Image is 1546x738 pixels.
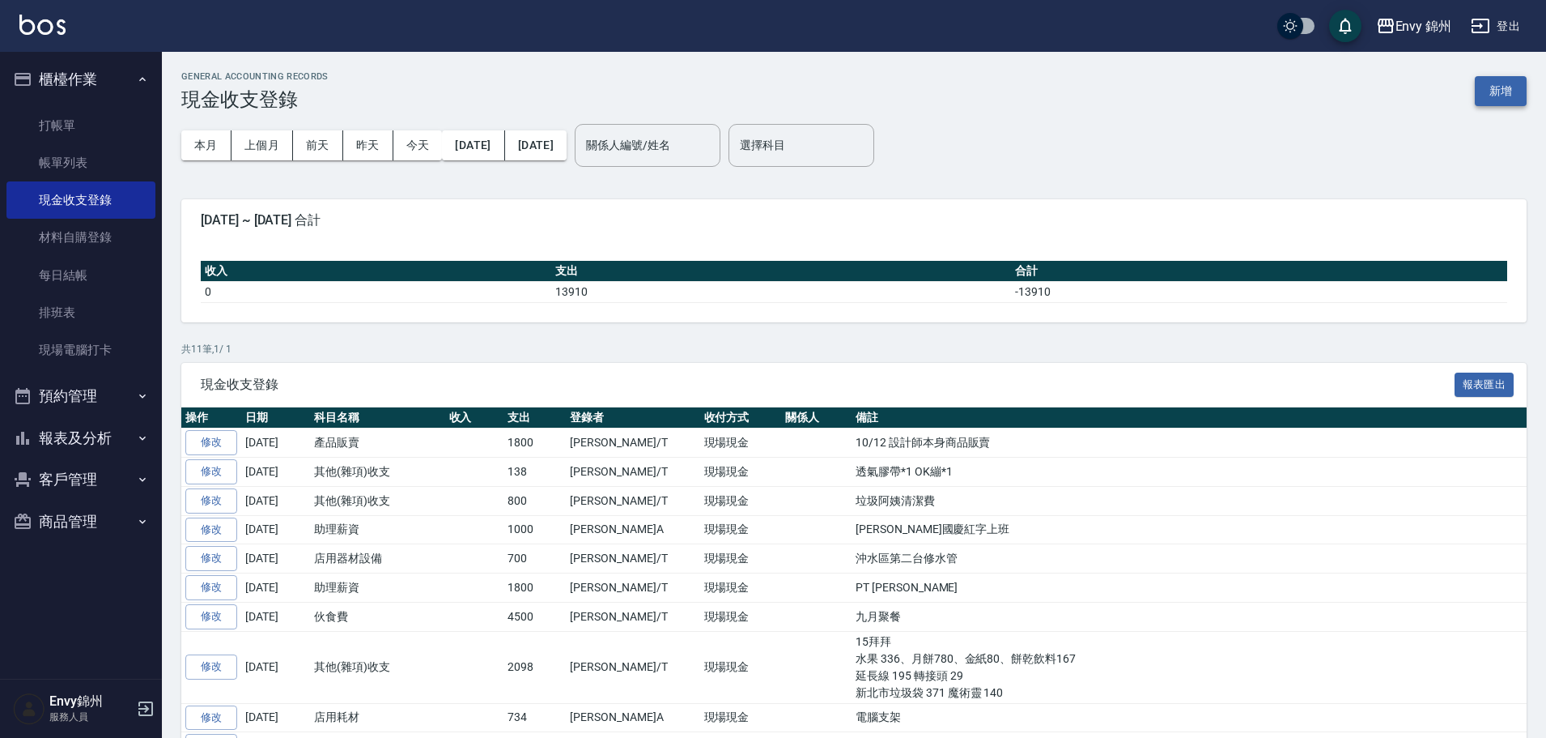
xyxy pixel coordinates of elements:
th: 收入 [445,407,504,429]
button: 上個月 [231,130,293,160]
td: [DATE] [241,703,310,732]
td: [PERSON_NAME]/T [566,544,699,574]
td: 其他(雜項)收支 [310,458,445,487]
a: 現場電腦打卡 [6,331,155,369]
td: [DATE] [241,631,310,703]
th: 操作 [181,407,241,429]
span: [DATE] ~ [DATE] 合計 [201,212,1507,228]
td: 九月聚餐 [852,602,1527,631]
a: 修改 [185,604,237,629]
td: 現場現金 [700,602,782,631]
td: [DATE] [241,515,310,544]
a: 材料自購登錄 [6,219,155,256]
img: Person [13,693,45,725]
td: [DATE] [241,429,310,458]
td: 10/12 設計師本身商品販賣 [852,429,1527,458]
td: 現場現金 [700,703,782,732]
td: 伙食費 [310,602,445,631]
button: 登出 [1464,11,1527,41]
td: 138 [503,458,566,487]
a: 修改 [185,706,237,731]
button: 本月 [181,130,231,160]
td: 1000 [503,515,566,544]
a: 新增 [1475,83,1527,98]
td: [DATE] [241,486,310,515]
td: 其他(雜項)收支 [310,631,445,703]
th: 備註 [852,407,1527,429]
a: 現金收支登錄 [6,181,155,219]
td: [PERSON_NAME]/T [566,458,699,487]
td: 現場現金 [700,458,782,487]
button: 商品管理 [6,501,155,543]
td: [PERSON_NAME]/T [566,429,699,458]
td: 產品販賣 [310,429,445,458]
td: 734 [503,703,566,732]
a: 修改 [185,459,237,484]
td: [PERSON_NAME]國慶紅字上班 [852,515,1527,544]
button: 客戶管理 [6,459,155,501]
th: 關係人 [781,407,852,429]
a: 修改 [185,546,237,571]
div: Envy 錦州 [1395,16,1452,36]
button: 昨天 [343,130,393,160]
p: 服務人員 [49,710,132,724]
a: 打帳單 [6,107,155,144]
td: 800 [503,486,566,515]
td: 垃圾阿姨清潔費 [852,486,1527,515]
span: 現金收支登錄 [201,377,1455,393]
button: 今天 [393,130,443,160]
a: 修改 [185,575,237,600]
td: 店用器材設備 [310,544,445,574]
td: [DATE] [241,458,310,487]
img: Logo [19,15,66,35]
h5: Envy錦州 [49,693,132,710]
th: 收付方式 [700,407,782,429]
button: 報表匯出 [1455,373,1514,398]
td: [PERSON_NAME]A [566,515,699,544]
td: 2098 [503,631,566,703]
button: Envy 錦州 [1370,10,1459,43]
td: [PERSON_NAME]/T [566,486,699,515]
td: 電腦支架 [852,703,1527,732]
td: 現場現金 [700,574,782,603]
td: -13910 [1011,281,1507,302]
h3: 現金收支登錄 [181,88,329,111]
button: 新增 [1475,76,1527,106]
td: 沖水區第二台修水管 [852,544,1527,574]
a: 帳單列表 [6,144,155,181]
a: 排班表 [6,294,155,331]
td: [PERSON_NAME]/T [566,574,699,603]
button: 前天 [293,130,343,160]
td: 現場現金 [700,486,782,515]
button: 預約管理 [6,375,155,417]
h2: GENERAL ACCOUNTING RECORDS [181,71,329,82]
p: 共 11 筆, 1 / 1 [181,342,1527,356]
td: 4500 [503,602,566,631]
td: [PERSON_NAME]/T [566,602,699,631]
td: 現場現金 [700,515,782,544]
button: 櫃檯作業 [6,58,155,100]
a: 修改 [185,518,237,543]
th: 支出 [551,261,1011,282]
td: [DATE] [241,602,310,631]
td: 15拜拜 水果 336、月餅780、金紙80、餅乾飲料167 延長線 195 轉接頭 29 新北市垃圾袋 371 魔術靈 140 [852,631,1527,703]
a: 修改 [185,430,237,455]
td: PT [PERSON_NAME] [852,574,1527,603]
a: 修改 [185,655,237,680]
td: 透氣膠帶*1 OK繃*1 [852,458,1527,487]
th: 合計 [1011,261,1507,282]
td: 0 [201,281,551,302]
td: 現場現金 [700,631,782,703]
td: [PERSON_NAME]A [566,703,699,732]
button: save [1329,10,1361,42]
a: 每日結帳 [6,257,155,294]
td: [PERSON_NAME]/T [566,631,699,703]
td: 13910 [551,281,1011,302]
a: 報表匯出 [1455,376,1514,391]
th: 科目名稱 [310,407,445,429]
td: 現場現金 [700,429,782,458]
th: 收入 [201,261,551,282]
td: [DATE] [241,544,310,574]
a: 修改 [185,488,237,514]
td: [DATE] [241,574,310,603]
